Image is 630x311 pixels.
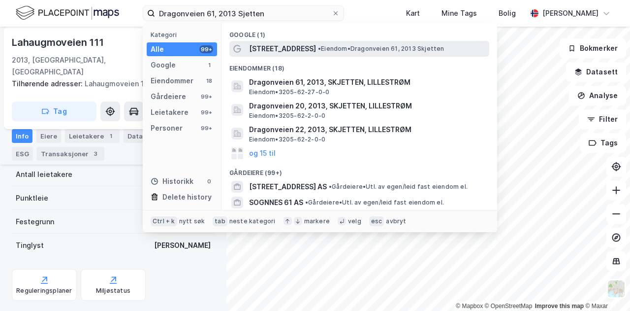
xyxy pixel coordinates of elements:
span: Eiendom • 3205-62-2-0-0 [249,112,325,120]
button: Bokmerker [560,38,626,58]
button: Analyse [569,86,626,105]
div: [PERSON_NAME] [154,240,211,251]
iframe: Chat Widget [581,264,630,311]
button: Filter [579,109,626,129]
div: Reguleringsplaner [16,287,72,295]
a: OpenStreetMap [485,303,533,310]
div: 18 [205,77,213,85]
span: Gårdeiere • Utl. av egen/leid fast eiendom el. [305,199,444,207]
div: ESG [12,147,33,161]
div: velg [348,217,361,225]
div: 1 [106,131,116,141]
div: Historikk [151,175,193,187]
div: Info [12,129,32,143]
div: Kategori [151,31,217,38]
div: 99+ [199,45,213,53]
div: 99+ [199,93,213,101]
div: 0 [205,177,213,185]
span: Gårdeiere • Utl. av egen/leid fast eiendom el. [329,183,468,191]
span: Eiendom • 3205-62-27-0-0 [249,88,329,96]
div: Leietakere [151,106,189,118]
div: markere [304,217,330,225]
div: Gårdeiere (99+) [221,161,497,179]
div: Eiendommer (18) [221,57,497,74]
a: Improve this map [535,303,584,310]
div: Eiendommer [151,75,193,87]
div: Punktleie [16,192,48,204]
div: Festegrunn [16,216,54,228]
span: Eiendom • Dragonveien 61, 2013 Skjetten [318,45,444,53]
span: [STREET_ADDRESS] AS [249,181,327,193]
div: 3 [91,149,100,159]
div: Alle [151,43,164,55]
div: Personer [151,122,183,134]
span: • [305,199,308,206]
div: neste kategori [229,217,276,225]
div: Tinglyst [16,240,44,251]
a: Mapbox [456,303,483,310]
span: • [329,183,332,190]
div: Gårdeiere [151,91,186,103]
span: Tilhørende adresser: [12,79,85,88]
div: nytt søk [179,217,205,225]
div: Google (1) [221,23,497,41]
button: Tag [12,102,96,121]
div: Delete history [162,191,212,203]
div: Transaksjoner [37,147,104,161]
span: • [318,45,321,52]
div: 1 [205,61,213,69]
input: Søk på adresse, matrikkel, gårdeiere, leietakere eller personer [155,6,332,21]
span: Dragonveien 20, 2013, SKJETTEN, LILLESTRØM [249,100,485,112]
div: Miljøstatus [96,287,130,295]
span: Dragonveien 22, 2013, SKJETTEN, LILLESTRØM [249,124,485,136]
div: Mine Tags [441,7,477,19]
div: tab [213,216,227,226]
div: Google [151,59,176,71]
span: Eiendom • 3205-62-2-0-0 [249,136,325,143]
img: logo.f888ab2527a4732fd821a326f86c7f29.svg [16,4,119,22]
div: esc [369,216,384,226]
div: [PERSON_NAME] [542,7,598,19]
div: Datasett [124,129,160,143]
button: Datasett [566,62,626,82]
div: Kart [406,7,420,19]
span: Dragonveien 61, 2013, SKJETTEN, LILLESTRØM [249,76,485,88]
div: Eiere [36,129,61,143]
div: Lahaugmoveien 111 [12,35,106,50]
div: Antall leietakere [16,169,72,180]
div: 2013, [GEOGRAPHIC_DATA], [GEOGRAPHIC_DATA] [12,54,165,78]
div: Lahaugmoveien 113 [12,78,207,90]
div: Bolig [499,7,516,19]
div: Ctrl + k [151,216,177,226]
span: SOGNNES 61 AS [249,197,303,208]
button: og 15 til [249,147,276,159]
span: [STREET_ADDRESS] [249,43,316,55]
div: 99+ [199,124,213,132]
div: Leietakere [65,129,120,143]
div: avbryt [386,217,406,225]
div: 99+ [199,108,213,116]
button: Tags [580,133,626,153]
